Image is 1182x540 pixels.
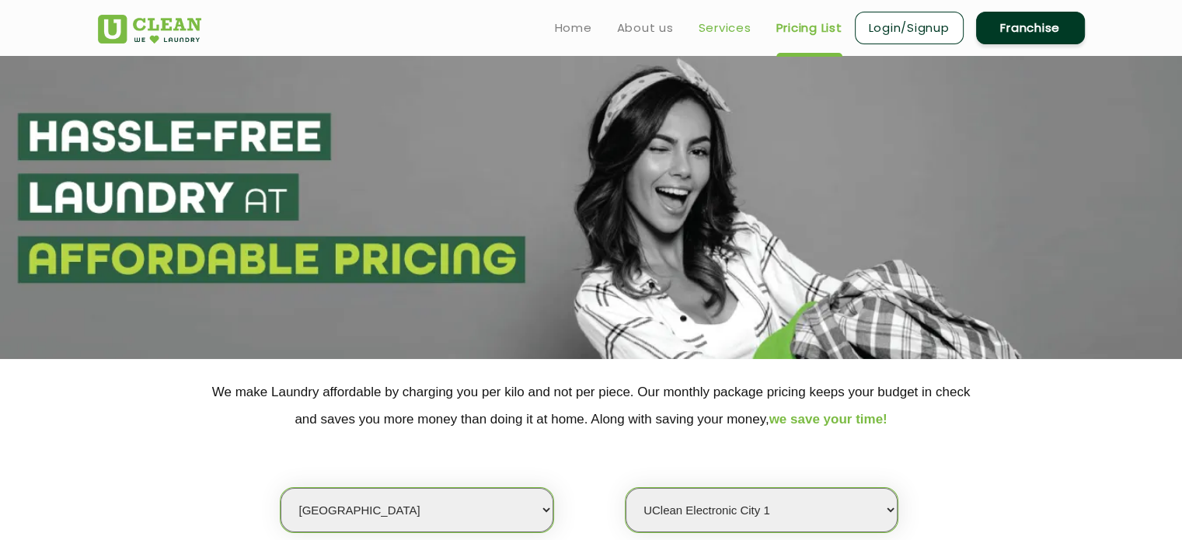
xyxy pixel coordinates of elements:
[98,15,201,44] img: UClean Laundry and Dry Cleaning
[617,19,674,37] a: About us
[699,19,751,37] a: Services
[98,378,1085,433] p: We make Laundry affordable by charging you per kilo and not per piece. Our monthly package pricin...
[976,12,1085,44] a: Franchise
[776,19,842,37] a: Pricing List
[555,19,592,37] a: Home
[769,412,887,427] span: we save your time!
[855,12,964,44] a: Login/Signup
